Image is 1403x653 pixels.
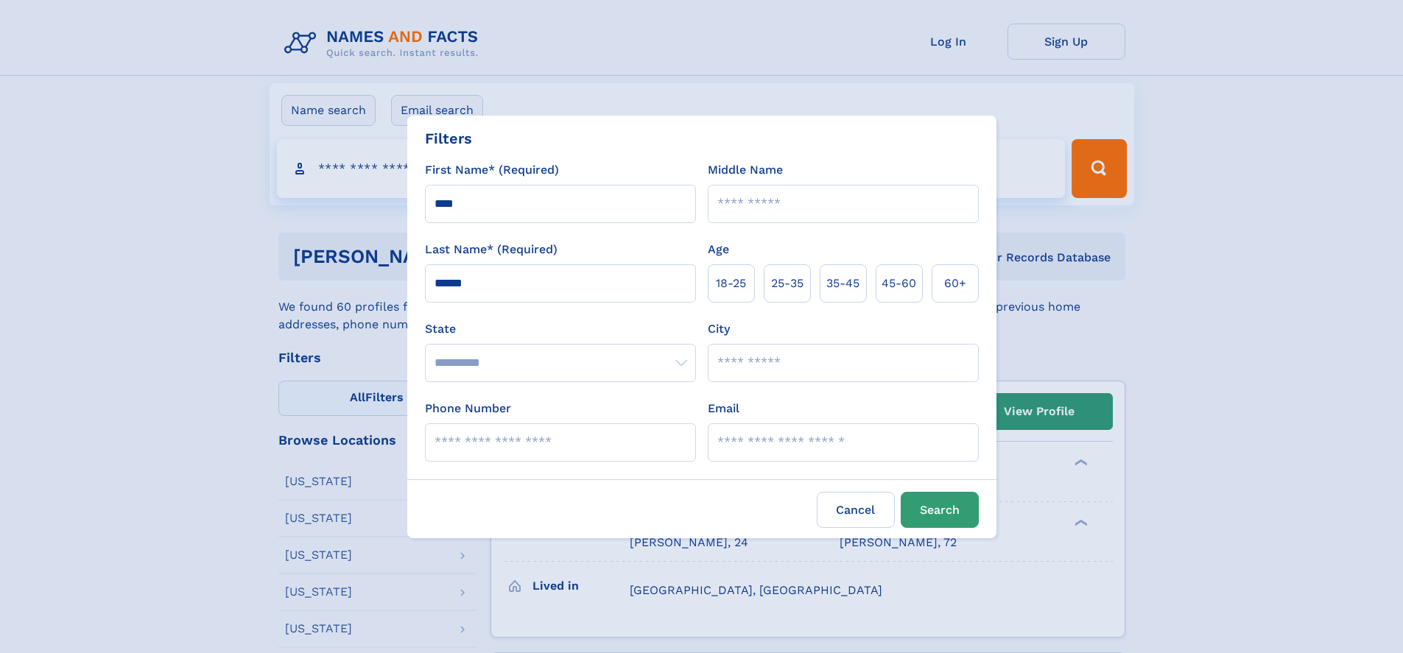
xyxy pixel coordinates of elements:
[708,320,730,338] label: City
[771,275,804,292] span: 25‑35
[425,241,558,258] label: Last Name* (Required)
[944,275,966,292] span: 60+
[425,127,472,149] div: Filters
[708,161,783,179] label: Middle Name
[425,400,511,417] label: Phone Number
[901,492,979,528] button: Search
[708,241,729,258] label: Age
[826,275,859,292] span: 35‑45
[425,161,559,179] label: First Name* (Required)
[708,400,739,417] label: Email
[882,275,916,292] span: 45‑60
[817,492,895,528] label: Cancel
[425,320,696,338] label: State
[716,275,746,292] span: 18‑25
